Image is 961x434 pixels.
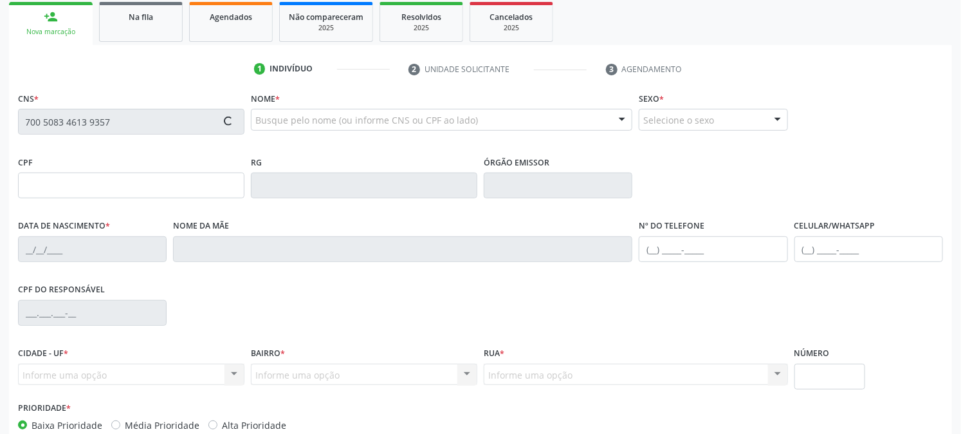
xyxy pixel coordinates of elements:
[639,89,664,109] label: Sexo
[125,419,199,432] label: Média Prioridade
[255,113,478,127] span: Busque pelo nome (ou informe CNS ou CPF ao lado)
[129,12,153,23] span: Na fila
[389,23,453,33] div: 2025
[794,236,943,262] input: (__) _____-_____
[251,89,280,109] label: Nome
[484,344,504,364] label: Rua
[18,344,68,364] label: Cidade - UF
[18,153,33,173] label: CPF
[270,63,313,75] div: Indivíduo
[18,27,84,37] div: Nova marcação
[289,23,363,33] div: 2025
[484,153,549,173] label: Órgão emissor
[401,12,441,23] span: Resolvidos
[18,300,167,326] input: ___.___.___-__
[639,216,704,236] label: Nº do Telefone
[18,236,167,262] input: __/__/____
[173,216,229,236] label: Nome da mãe
[643,113,714,127] span: Selecione o sexo
[254,63,266,75] div: 1
[32,419,102,432] label: Baixa Prioridade
[18,216,110,236] label: Data de nascimento
[18,280,105,300] label: CPF do responsável
[18,89,39,109] label: CNS
[490,12,533,23] span: Cancelados
[251,153,262,173] label: RG
[289,12,363,23] span: Não compareceram
[639,236,787,262] input: (__) _____-_____
[251,344,285,364] label: Bairro
[222,419,286,432] label: Alta Prioridade
[210,12,252,23] span: Agendados
[794,216,875,236] label: Celular/WhatsApp
[44,10,58,24] div: person_add
[479,23,544,33] div: 2025
[794,344,830,364] label: Número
